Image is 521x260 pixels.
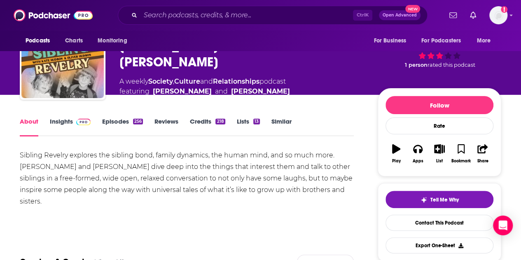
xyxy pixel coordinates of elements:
button: Export One-Sheet [385,237,493,253]
span: Ctrl K [353,10,372,21]
a: Society [148,77,173,85]
span: More [477,35,491,47]
span: Logged in as SarahCBreivogel [489,6,507,24]
span: For Business [374,35,406,47]
span: Monitoring [98,35,127,47]
div: Open Intercom Messenger [493,215,513,235]
button: Show profile menu [489,6,507,24]
div: List [436,159,443,164]
span: featuring [119,87,290,96]
div: 256 [133,119,143,124]
img: Podchaser - Follow, Share and Rate Podcasts [14,7,93,23]
button: open menu [416,33,473,49]
div: Bookmark [451,159,471,164]
div: Apps [413,159,423,164]
div: Sibling Revelry explores the sibling bond, family dynamics, the human mind, and so much more. [PE... [20,150,354,207]
span: New [405,5,420,13]
a: Oliver Hudson [231,87,290,96]
a: Similar [271,117,292,136]
button: Play [385,139,407,169]
a: Lists13 [237,117,260,136]
a: Contact This Podcast [385,215,493,231]
a: Credits218 [190,117,225,136]
div: 13 [253,119,260,124]
span: Open Advanced [383,13,417,17]
span: Tell Me Why [430,197,459,203]
span: rated this podcast [428,62,475,68]
button: open menu [471,33,501,49]
span: 1 person [405,62,428,68]
img: Sibling Revelry with Kate Hudson and Oliver Hudson [21,16,104,98]
button: open menu [20,33,61,49]
span: Podcasts [26,35,50,47]
a: Culture [174,77,200,85]
div: Play [392,159,401,164]
div: 218 [215,119,225,124]
a: About [20,117,38,136]
button: tell me why sparkleTell Me Why [385,191,493,208]
a: Episodes256 [102,117,143,136]
div: Share [477,159,488,164]
span: and [200,77,213,85]
img: Podchaser Pro [76,119,91,125]
div: Search podcasts, credits, & more... [118,6,428,25]
svg: Add a profile image [501,6,507,13]
a: Show notifications dropdown [446,8,460,22]
button: Share [472,139,493,169]
input: Search podcasts, credits, & more... [140,9,353,22]
a: Kate Hudson [153,87,212,96]
a: Relationships [213,77,259,85]
a: Charts [60,33,88,49]
img: User Profile [489,6,507,24]
button: open menu [368,33,416,49]
div: A weekly podcast [119,77,290,96]
span: Charts [65,35,83,47]
button: Apps [407,139,428,169]
div: Rate [385,117,493,134]
img: tell me why sparkle [421,197,427,203]
button: Follow [385,96,493,114]
a: Reviews [154,117,178,136]
a: Show notifications dropdown [467,8,479,22]
button: Open AdvancedNew [379,10,421,20]
button: List [429,139,450,169]
button: open menu [92,33,138,49]
span: For Podcasters [421,35,461,47]
button: Bookmark [450,139,472,169]
a: InsightsPodchaser Pro [50,117,91,136]
span: and [215,87,228,96]
span: , [173,77,174,85]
